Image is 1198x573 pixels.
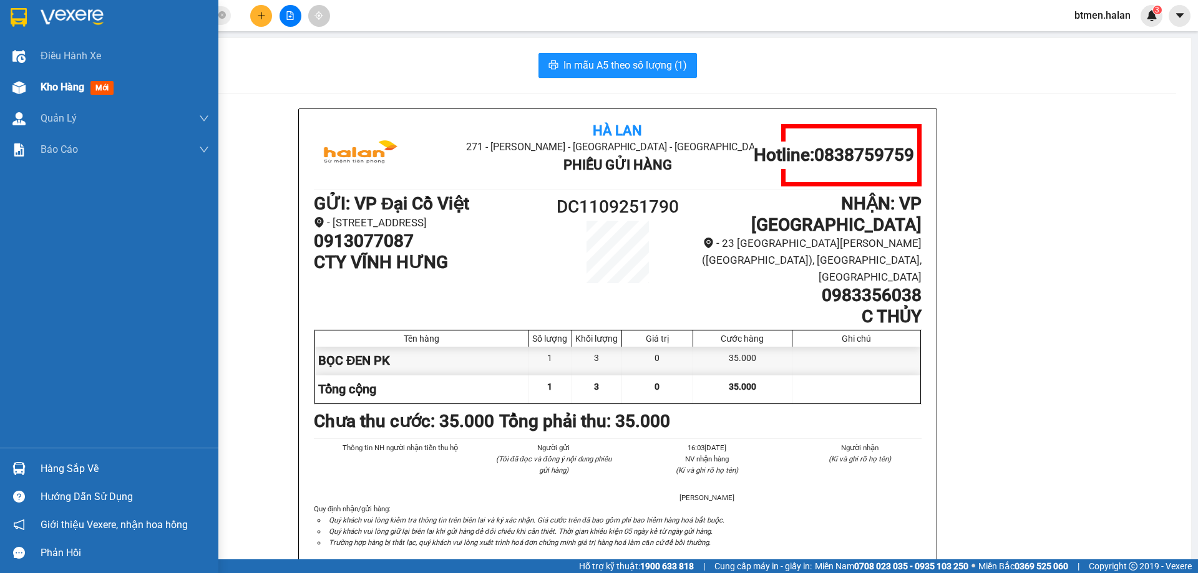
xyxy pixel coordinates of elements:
b: Phiếu Gửi Hàng [563,157,672,173]
div: 3 [572,347,622,375]
button: file-add [280,5,301,27]
div: Ghi chú [796,334,917,344]
li: 16:03[DATE] [645,442,769,453]
button: plus [250,5,272,27]
span: close-circle [218,11,226,19]
span: file-add [286,11,295,20]
span: Điều hành xe [41,48,101,64]
span: Miền Nam [815,559,968,573]
h1: DC1109251790 [542,193,694,221]
b: Chưa thu cước : 35.000 [314,411,494,431]
b: GỬI : VP [GEOGRAPHIC_DATA] [16,85,186,127]
button: caret-down [1169,5,1191,27]
i: Quý khách vui lòng kiểm tra thông tin trên biên lai và ký xác nhận. Giá cước trên đã bao gồm phí ... [329,516,724,524]
h1: Hotline: 0838759759 [754,145,914,166]
sup: 3 [1153,6,1162,14]
span: Quản Lý [41,110,77,126]
img: icon-new-feature [1146,10,1157,21]
li: 271 - [PERSON_NAME] - [GEOGRAPHIC_DATA] - [GEOGRAPHIC_DATA] [117,31,522,46]
span: 3 [1155,6,1159,14]
div: 0 [622,347,693,375]
span: environment [703,238,714,248]
span: down [199,145,209,155]
li: - [STREET_ADDRESS] [314,214,542,231]
img: solution-icon [12,143,26,156]
span: 0 [655,382,660,392]
b: Hà Lan [593,123,642,138]
img: warehouse-icon [12,50,26,63]
i: (Kí và ghi rõ họ tên) [676,466,738,474]
b: NHẬN : VP [GEOGRAPHIC_DATA] [751,193,922,235]
h1: 0983356038 [694,285,922,306]
img: logo.jpg [16,16,109,78]
div: Số lượng [532,334,568,344]
span: copyright [1129,562,1137,571]
button: printerIn mẫu A5 theo số lượng (1) [538,53,697,78]
div: 1 [528,347,572,375]
span: Giới thiệu Vexere, nhận hoa hồng [41,517,188,532]
span: printer [548,60,558,72]
span: Tổng cộng [318,382,376,397]
div: BỌC ĐEN PK [315,347,528,375]
span: down [199,113,209,123]
button: aim [308,5,330,27]
div: Hướng dẫn sử dụng [41,488,209,506]
div: Cước hàng [696,334,789,344]
span: Kho hàng [41,81,84,93]
span: In mẫu A5 theo số lượng (1) [563,57,687,73]
span: Báo cáo [41,142,78,157]
strong: 1900 633 818 [640,561,694,571]
span: | [1078,559,1079,573]
span: | [703,559,705,573]
div: Tên hàng [318,334,525,344]
strong: 0708 023 035 - 0935 103 250 [854,561,968,571]
b: Tổng phải thu: 35.000 [499,411,670,431]
b: GỬI : VP Đại Cồ Việt [314,193,469,214]
h1: CTY VĨNH HƯNG [314,252,542,273]
li: [PERSON_NAME] [645,492,769,503]
span: 35.000 [729,382,756,392]
span: 3 [594,382,599,392]
i: Trường hợp hàng bị thất lạc, quý khách vui lòng xuất trình hoá đơn chứng minh giá trị hàng hoá là... [329,538,711,547]
span: caret-down [1174,10,1186,21]
li: Thông tin NH người nhận tiền thu hộ [339,442,462,453]
div: Phản hồi [41,544,209,562]
span: Miền Bắc [978,559,1068,573]
li: NV nhận hàng [645,453,769,465]
div: Khối lượng [575,334,618,344]
strong: 0369 525 060 [1015,561,1068,571]
i: Quý khách vui lòng giữ lại biên lai khi gửi hàng để đối chiếu khi cần thiết. Thời gian khiếu kiện... [329,527,713,536]
img: logo-vxr [11,8,27,27]
li: - 23 [GEOGRAPHIC_DATA][PERSON_NAME] ([GEOGRAPHIC_DATA]), [GEOGRAPHIC_DATA], [GEOGRAPHIC_DATA] [694,235,922,285]
span: question-circle [13,491,25,503]
div: 35.000 [693,347,792,375]
span: Cung cấp máy in - giấy in: [714,559,812,573]
img: logo.jpg [314,124,407,186]
span: plus [257,11,266,20]
li: 271 - [PERSON_NAME] - [GEOGRAPHIC_DATA] - [GEOGRAPHIC_DATA] [415,139,820,155]
span: message [13,547,25,559]
div: Giá trị [625,334,689,344]
span: ⚪️ [972,564,975,569]
span: aim [314,11,323,20]
img: warehouse-icon [12,112,26,125]
span: 1 [547,382,552,392]
span: notification [13,519,25,531]
li: Người gửi [492,442,616,453]
div: Hàng sắp về [41,460,209,478]
span: close-circle [218,10,226,22]
h1: 0913077087 [314,231,542,252]
i: (Kí và ghi rõ họ tên) [829,455,891,463]
span: Hỗ trợ kỹ thuật: [579,559,694,573]
i: (Tôi đã đọc và đồng ý nội dung phiếu gửi hàng) [496,455,611,474]
img: warehouse-icon [12,81,26,94]
h1: C THỦY [694,306,922,327]
span: btmen.halan [1064,7,1141,23]
div: Quy định nhận/gửi hàng : [314,503,922,548]
span: environment [314,217,324,228]
span: mới [90,81,114,95]
img: warehouse-icon [12,462,26,475]
li: Người nhận [799,442,922,453]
